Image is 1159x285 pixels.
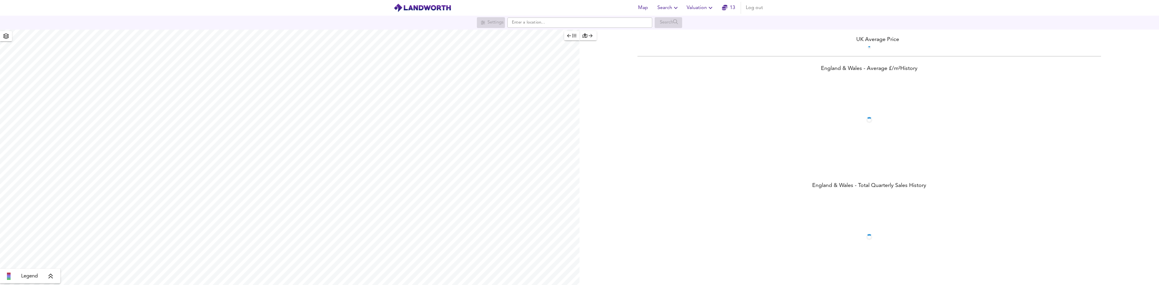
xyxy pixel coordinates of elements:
[507,17,652,28] input: Enter a location...
[633,2,653,14] button: Map
[579,182,1159,190] div: England & Wales - Total Quarterly Sales History
[746,4,763,12] span: Log out
[21,273,38,280] span: Legend
[636,4,650,12] span: Map
[684,2,717,14] button: Valuation
[687,4,714,12] span: Valuation
[657,4,679,12] span: Search
[579,36,1159,44] div: UK Average Price
[719,2,738,14] button: 13
[743,2,765,14] button: Log out
[394,3,451,12] img: logo
[722,4,735,12] a: 13
[579,65,1159,73] div: England & Wales - Average £/ m² History
[477,17,505,28] div: Search for a location first or explore the map
[655,2,682,14] button: Search
[655,17,682,28] div: Search for a location first or explore the map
